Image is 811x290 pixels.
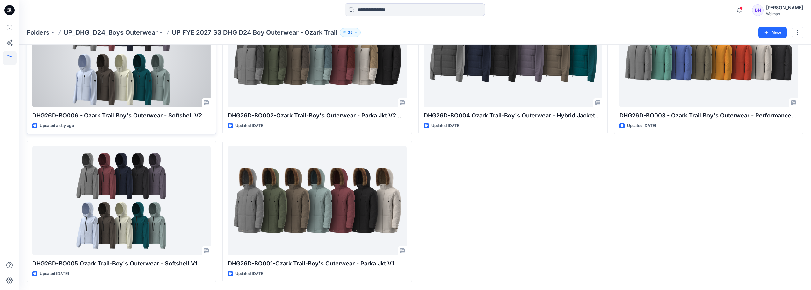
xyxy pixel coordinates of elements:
[627,123,656,129] p: Updated [DATE]
[766,11,803,16] div: Walmart
[228,259,406,268] p: DHG26D-BO001-Ozark Trail-Boy's Outerwear - Parka Jkt V1
[32,259,211,268] p: DHG26D-BO005 Ozark Trail-Boy's Outerwear - Softshell V1
[32,146,211,255] a: DHG26D-BO005 Ozark Trail-Boy's Outerwear - Softshell V1
[431,123,460,129] p: Updated [DATE]
[40,271,69,277] p: Updated [DATE]
[766,4,803,11] div: [PERSON_NAME]
[27,28,49,37] a: Folders
[752,4,764,16] div: DH
[235,271,264,277] p: Updated [DATE]
[758,27,787,38] button: New
[424,111,602,120] p: DHG26D-BO004 Ozark Trail-Boy's Outerwear - Hybrid Jacket Opt.1
[619,111,798,120] p: DHG26D-BO003 - Ozark Trail Boy's Outerwear - Performance Jacket Opt 2
[172,28,337,37] p: UP FYE 2027 S3 DHG D24 Boy Outerwear - Ozark Trail
[228,111,406,120] p: DHG26D-BO002-Ozark Trail-Boy's Outerwear - Parka Jkt V2 Opt 2
[32,111,211,120] p: DHG26D-BO006 - Ozark Trail Boy's Outerwear - Softshell V2
[348,29,353,36] p: 38
[340,28,361,37] button: 38
[235,123,264,129] p: Updated [DATE]
[63,28,158,37] a: UP_DHG_D24_Boys Outerwear
[40,123,74,129] p: Updated a day ago
[228,146,406,255] a: DHG26D-BO001-Ozark Trail-Boy's Outerwear - Parka Jkt V1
